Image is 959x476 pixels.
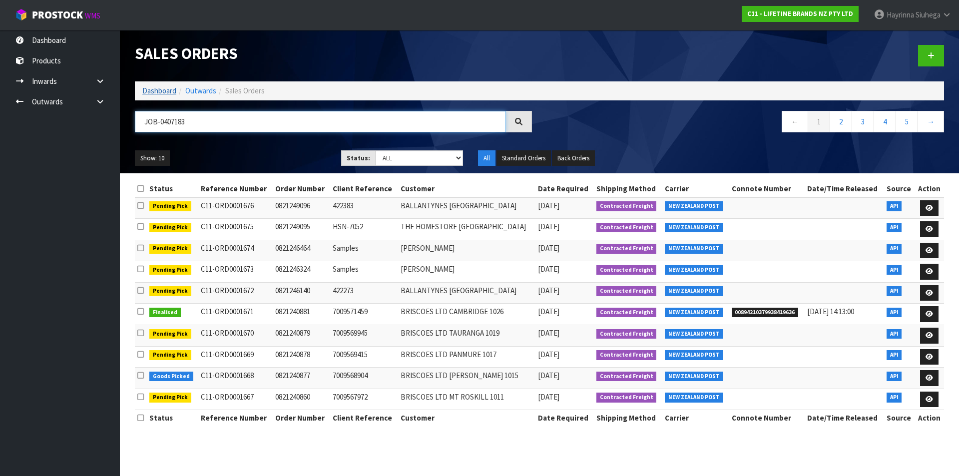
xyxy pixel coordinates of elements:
[149,223,191,233] span: Pending Pick
[273,368,330,389] td: 0821240877
[198,304,273,325] td: C11-ORD0001671
[918,111,944,132] a: →
[538,222,559,231] span: [DATE]
[330,368,398,389] td: 7009568904
[330,304,398,325] td: 7009571459
[398,410,535,426] th: Customer
[147,181,198,197] th: Status
[665,286,723,296] span: NEW ZEALAND POST
[596,372,657,382] span: Contracted Freight
[32,8,83,21] span: ProStock
[185,86,216,95] a: Outwards
[149,372,193,382] span: Goods Picked
[198,240,273,261] td: C11-ORD0001674
[273,304,330,325] td: 0821240881
[594,410,662,426] th: Shipping Method
[398,282,535,304] td: BALLANTYNES [GEOGRAPHIC_DATA]
[915,410,944,426] th: Action
[665,350,723,360] span: NEW ZEALAND POST
[596,350,657,360] span: Contracted Freight
[496,150,551,166] button: Standard Orders
[273,240,330,261] td: 0821246464
[149,286,191,296] span: Pending Pick
[596,223,657,233] span: Contracted Freight
[149,244,191,254] span: Pending Pick
[596,308,657,318] span: Contracted Freight
[398,219,535,240] td: THE HOMESTORE [GEOGRAPHIC_DATA]
[884,410,915,426] th: Source
[805,410,884,426] th: Date/Time Released
[874,111,896,132] a: 4
[478,150,495,166] button: All
[149,393,191,403] span: Pending Pick
[330,261,398,283] td: Samples
[808,111,830,132] a: 1
[198,325,273,347] td: C11-ORD0001670
[887,265,902,275] span: API
[596,329,657,339] span: Contracted Freight
[135,45,532,62] h1: Sales Orders
[347,154,370,162] strong: Status:
[594,181,662,197] th: Shipping Method
[135,111,506,132] input: Search sales orders
[330,282,398,304] td: 422273
[665,308,723,318] span: NEW ZEALAND POST
[135,150,170,166] button: Show: 10
[398,325,535,347] td: BRISCOES LTD TAURANGA 1019
[198,197,273,219] td: C11-ORD0001676
[596,244,657,254] span: Contracted Freight
[330,389,398,410] td: 7009567972
[535,181,594,197] th: Date Required
[142,86,176,95] a: Dashboard
[535,410,594,426] th: Date Required
[852,111,874,132] a: 3
[547,111,944,135] nav: Page navigation
[887,329,902,339] span: API
[85,11,100,20] small: WMS
[330,181,398,197] th: Client Reference
[662,181,729,197] th: Carrier
[732,308,799,318] span: 00894210379938419636
[665,329,723,339] span: NEW ZEALAND POST
[398,261,535,283] td: [PERSON_NAME]
[887,10,914,19] span: Hayrinna
[596,265,657,275] span: Contracted Freight
[273,410,330,426] th: Order Number
[273,197,330,219] td: 0821249096
[198,410,273,426] th: Reference Number
[896,111,918,132] a: 5
[273,219,330,240] td: 0821249095
[398,197,535,219] td: BALLANTYNES [GEOGRAPHIC_DATA]
[887,350,902,360] span: API
[330,325,398,347] td: 7009569945
[149,265,191,275] span: Pending Pick
[887,223,902,233] span: API
[398,240,535,261] td: [PERSON_NAME]
[830,111,852,132] a: 2
[665,393,723,403] span: NEW ZEALAND POST
[742,6,859,22] a: C11 - LIFETIME BRANDS NZ PTY LTD
[538,350,559,359] span: [DATE]
[807,307,854,316] span: [DATE] 14:13:00
[225,86,265,95] span: Sales Orders
[538,371,559,380] span: [DATE]
[887,286,902,296] span: API
[665,244,723,254] span: NEW ZEALAND POST
[596,201,657,211] span: Contracted Freight
[198,282,273,304] td: C11-ORD0001672
[552,150,595,166] button: Back Orders
[149,201,191,211] span: Pending Pick
[330,219,398,240] td: HSN-7052
[538,328,559,338] span: [DATE]
[198,261,273,283] td: C11-ORD0001673
[198,368,273,389] td: C11-ORD0001668
[149,350,191,360] span: Pending Pick
[887,244,902,254] span: API
[596,393,657,403] span: Contracted Freight
[538,243,559,253] span: [DATE]
[747,9,853,18] strong: C11 - LIFETIME BRANDS NZ PTY LTD
[805,181,884,197] th: Date/Time Released
[15,8,27,21] img: cube-alt.png
[887,201,902,211] span: API
[398,368,535,389] td: BRISCOES LTD [PERSON_NAME] 1015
